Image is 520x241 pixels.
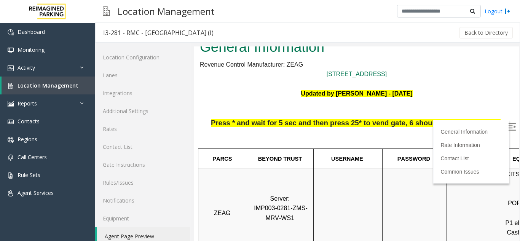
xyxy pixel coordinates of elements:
img: 'icon' [8,101,14,107]
img: Open/Close Sidebar Menu [314,77,322,84]
span: PARCS [18,109,38,115]
a: Contact List [246,109,274,115]
a: Location Management [2,77,95,94]
a: Equipment [95,209,190,227]
a: [STREET_ADDRESS] [132,24,193,31]
a: Logout [485,7,510,15]
img: 'icon' [8,29,14,35]
a: Common Issues [246,122,285,128]
span: BEYOND TRUST [64,109,108,115]
img: 'icon' [8,83,14,89]
img: 'icon' [8,190,14,196]
a: Additional Settings [95,102,190,120]
span: Activity [18,64,35,71]
img: 'icon' [8,155,14,161]
span: Monitoring [18,46,45,53]
div: I3-281 - RMC - [GEOGRAPHIC_DATA] (I) [103,28,214,38]
a: Rate Information [246,96,286,102]
img: 'icon' [8,65,14,71]
span: Regions [18,136,37,143]
a: Rules/Issues [95,174,190,192]
span: PASSWORD [203,109,236,115]
span: ZEAG [20,163,37,170]
span: Location Management [18,82,78,89]
span: Agent Services [18,189,54,196]
img: logout [504,7,510,15]
span: Contacts [18,118,40,125]
span: Server: [76,149,96,155]
span: Press * and wait for 5 sec and then press 25* to vend gate, 6 should also work to vend [17,72,306,80]
button: Back to Directory [459,27,513,38]
a: Location Configuration [95,48,190,66]
img: 'icon' [8,137,14,143]
font: Updated by [PERSON_NAME] - [DATE] [107,44,218,50]
span: Revenue Control Manufacturer: ZEAG [6,15,109,21]
h3: Location Management [114,2,219,21]
span: IMP003-0281-ZMS-MRV-WS1 [60,158,113,175]
span: USERNAME [137,109,169,115]
a: Integrations [95,84,190,102]
a: Gate Instructions [95,156,190,174]
a: Contact List [95,138,190,156]
span: P2 elevator lobby: Cash, CC, Debit [311,202,362,219]
img: pageIcon [103,2,110,21]
span: Rule Sets [18,171,40,179]
a: General Information [246,82,293,88]
span: POF Machines: [314,153,356,160]
img: 'icon' [8,47,14,53]
a: Notifications [95,192,190,209]
img: 'icon' [8,119,14,125]
span: Dashboard [18,28,45,35]
a: Lanes [95,66,190,84]
img: 'icon' [8,172,14,179]
a: Rates [95,120,190,138]
span: EQUIPMENT [318,109,351,115]
span: Call Centers [18,153,47,161]
span: P1 elevator lobby: Cash, CC, Debit [311,173,362,190]
span: Reports [18,100,37,107]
